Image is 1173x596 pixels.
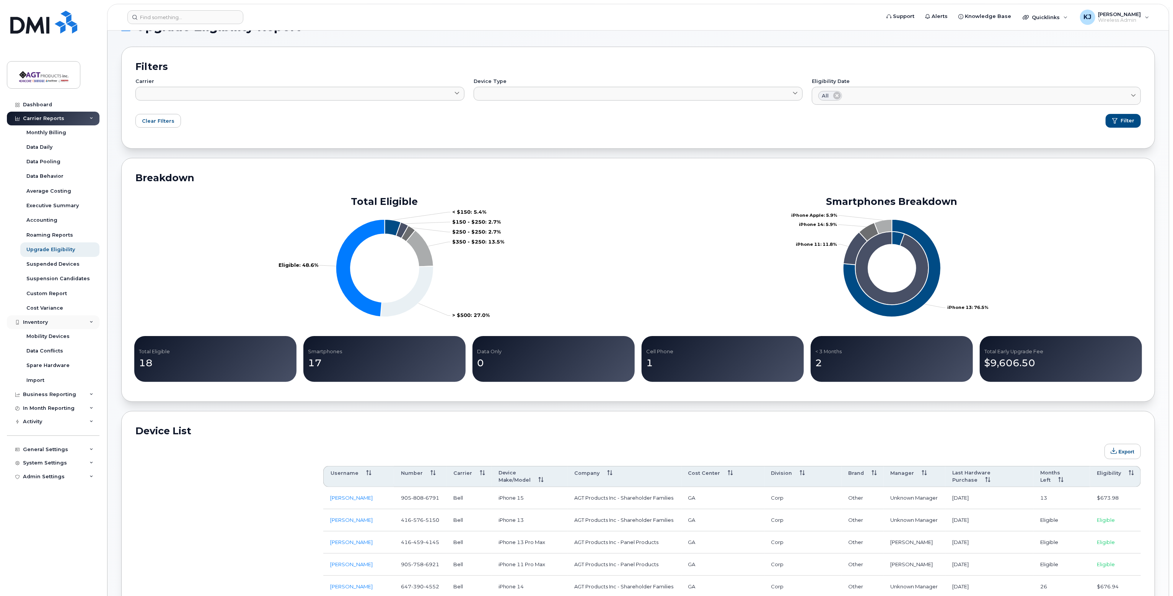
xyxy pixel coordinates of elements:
p: 17 [308,356,461,370]
td: [DATE] [945,509,1033,531]
h2: Device List [135,425,1141,437]
span: Filter [1121,117,1134,124]
td: Other [842,554,884,576]
td: Other [842,509,884,531]
p: < 3 Months [815,348,968,355]
p: Smartphones [308,348,461,355]
a: [PERSON_NAME] [330,583,373,590]
span: 808 [411,495,424,501]
td: Eligible [1033,531,1090,554]
td: Corp [764,509,842,531]
div: Quicklinks [1017,10,1073,25]
span: Clear FIlters [142,117,174,125]
span: Upgrade Eligibility Report [136,21,301,32]
span: 6921 [424,561,439,567]
td: AGT Products Inc - Panel Products [567,554,681,576]
label: Carrier [135,79,464,84]
p: 2 [815,356,968,370]
a: [PERSON_NAME] [330,539,373,545]
th: Months Left: activate to sort column ascending [1033,466,1090,487]
tspan: iPhone 14: 5.9% [799,222,837,227]
td: AGT Products Inc - Shareholder Families [567,509,681,531]
th: Cost Center: activate to sort column ascending [681,466,764,487]
h2: Breakdown [135,172,1141,190]
th: Device Make/Model: activate to sort column ascending [492,466,568,487]
span: 459 [411,539,424,545]
span: 5150 [424,517,439,523]
td: Eligible [1033,509,1090,531]
span: 416 [401,517,439,523]
th: Division: activate to sort column ascending [764,466,842,487]
td: AGT Products Inc - Shareholder Families [567,487,681,509]
span: 4145 [424,539,439,545]
th: Last Hardware Purchase: activate to sort column ascending [945,466,1033,487]
button: Export [1105,444,1141,459]
span: All [822,92,829,99]
p: 0 [477,356,630,370]
td: Eligible [1090,531,1141,554]
td: GA [681,487,764,509]
td: [PERSON_NAME] [884,554,946,576]
tspan: Eligible: 48.6% [278,262,318,268]
a: [PERSON_NAME] [330,517,373,523]
h2: Smartphones Breakdown [642,196,1142,207]
td: Other [842,531,884,554]
span: KJ [1083,13,1092,22]
a: [PERSON_NAME] [330,495,373,501]
th: Brand: activate to sort column ascending [842,466,884,487]
th: Eligibility: activate to sort column ascending [1090,466,1141,487]
td: iPhone 13 [492,509,568,531]
tspan: $150 - $250: 2.7% [452,219,501,225]
td: Bell [446,487,492,509]
td: Bell [446,554,492,576]
td: Other [842,487,884,509]
h2: Filters [135,61,1141,72]
label: Eligibility Date [812,79,1141,84]
td: [PERSON_NAME] [884,531,946,554]
tspan: > $500: 27.0% [452,312,490,318]
tspan: $250 - $250: 2.7% [452,229,501,235]
p: $9,606.50 [984,356,1137,370]
td: iPhone 11 Pro Max [492,554,568,576]
span: 905 [401,561,439,567]
td: Corp [764,531,842,554]
g: Chart [278,209,504,318]
tspan: iPhone Apple: 5.9% [792,213,838,218]
tspan: $350 - $250: 13.5% [452,239,504,245]
tspan: iPhone 13: 76.5% [948,305,989,310]
td: [DATE] [945,554,1033,576]
p: Data Only [477,348,630,355]
td: 13 [1033,487,1090,509]
span: 576 [411,517,424,523]
span: 905 [401,495,439,501]
td: $673.98 [1090,487,1141,509]
td: Unknown Manager [884,509,946,531]
td: iPhone 13 Pro Max [492,531,568,554]
a: All [812,87,1141,105]
th: Manager: activate to sort column ascending [884,466,946,487]
td: iPhone 15 [492,487,568,509]
p: Total Early Upgrade Fee [984,348,1137,355]
tspan: iPhone 11: 11.8% [796,242,837,247]
span: 416 [401,539,439,545]
td: Eligible [1090,509,1141,531]
span: [PERSON_NAME] [1098,11,1141,17]
td: Bell [446,509,492,531]
span: Support [893,13,914,20]
td: Corp [764,487,842,509]
p: 18 [139,356,292,370]
g: Series [792,213,989,317]
button: Filter [1106,114,1141,128]
p: 1 [646,356,799,370]
tspan: < $150: 5.4% [452,209,486,215]
p: Cell Phone [646,348,799,355]
th: Number: activate to sort column ascending [394,466,446,487]
td: Eligible [1090,554,1141,576]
